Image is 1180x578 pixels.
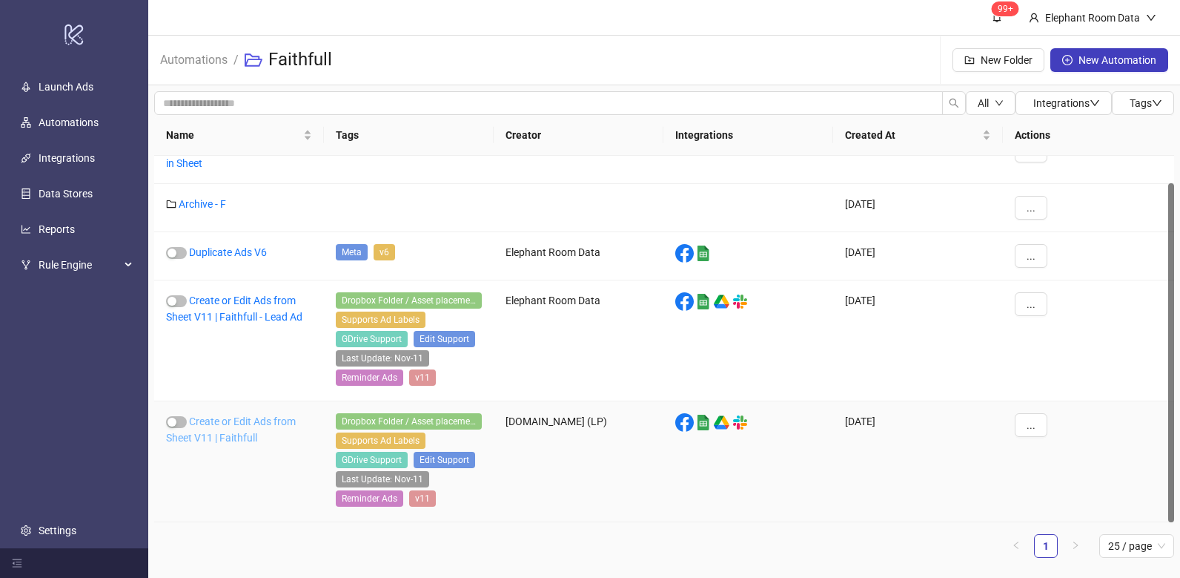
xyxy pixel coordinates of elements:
[1015,91,1112,115] button: Integrationsdown
[1027,298,1035,310] span: ...
[1027,202,1035,214] span: ...
[189,246,267,258] a: Duplicate Ads V6
[1015,413,1047,437] button: ...
[336,433,425,449] span: Supports Ad Labels
[245,51,262,69] span: folder-open
[1027,250,1035,262] span: ...
[12,558,22,568] span: menu-fold
[39,250,120,280] span: Rule Engine
[964,55,975,65] span: folder-add
[336,312,425,328] span: Supports Ad Labels
[1035,535,1057,557] a: 1
[992,1,1019,16] sup: 1436
[1064,534,1087,558] button: right
[1004,534,1028,558] button: left
[1108,535,1165,557] span: 25 / page
[1064,534,1087,558] li: Next Page
[1090,98,1100,108] span: down
[336,370,403,386] span: Reminder Ads
[409,370,436,386] span: v11
[992,12,1002,22] span: bell
[1015,244,1047,268] button: ...
[336,490,403,507] span: Reminder Ads
[166,127,300,143] span: Name
[995,99,1004,108] span: down
[1146,13,1156,23] span: down
[336,413,482,430] span: Dropbox Folder / Asset placement detection
[336,452,408,468] span: GDrive Support
[1027,419,1035,431] span: ...
[494,401,663,522] div: [DOMAIN_NAME] (LP)
[833,184,1003,232] div: [DATE]
[336,350,429,367] span: Last Update: Nov-11
[39,188,93,200] a: Data Stores
[1039,10,1146,26] div: Elephant Room Data
[1015,292,1047,316] button: ...
[833,115,1003,156] th: Created At
[1099,534,1174,558] div: Page Size
[833,127,1003,184] div: [DATE]
[336,244,368,260] span: Meta
[981,54,1032,66] span: New Folder
[166,416,296,444] a: Create or Edit Ads from Sheet V11 | Faithfull
[409,490,436,507] span: v11
[1130,97,1162,109] span: Tags
[952,48,1044,72] button: New Folder
[494,232,663,280] div: Elephant Room Data
[414,331,475,347] span: Edit Support
[1034,534,1058,558] li: 1
[1071,541,1080,550] span: right
[1050,48,1168,72] button: New Automation
[1012,541,1021,550] span: left
[39,81,93,93] a: Launch Ads
[1078,54,1156,66] span: New Automation
[1112,91,1174,115] button: Tagsdown
[1033,97,1100,109] span: Integrations
[663,115,833,156] th: Integrations
[39,116,99,128] a: Automations
[154,115,324,156] th: Name
[179,198,226,210] a: Archive - F
[324,115,494,156] th: Tags
[1004,534,1028,558] li: Previous Page
[1062,55,1073,65] span: plus-circle
[1003,115,1174,156] th: Actions
[414,452,475,468] span: Edit Support
[39,525,76,536] a: Settings
[966,91,1015,115] button: Alldown
[157,50,231,67] a: Automations
[1029,13,1039,23] span: user
[833,401,1003,522] div: [DATE]
[336,471,429,487] span: Last Update: Nov-11
[494,280,663,401] div: Elephant Room Data
[336,331,408,347] span: GDrive Support
[833,280,1003,401] div: [DATE]
[1152,98,1162,108] span: down
[978,97,989,109] span: All
[166,199,176,209] span: folder
[336,292,482,309] span: Dropbox Folder / Asset placement detection
[494,115,663,156] th: Creator
[166,295,302,323] a: Create or Edit Ads from Sheet V11 | Faithfull - Lead Ad
[21,260,31,270] span: fork
[374,244,395,260] span: v6
[39,223,75,235] a: Reports
[268,48,332,72] h3: Faithfull
[1015,196,1047,220] button: ...
[833,232,1003,280] div: [DATE]
[233,36,239,84] li: /
[949,98,959,108] span: search
[845,127,979,143] span: Created At
[39,152,95,164] a: Integrations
